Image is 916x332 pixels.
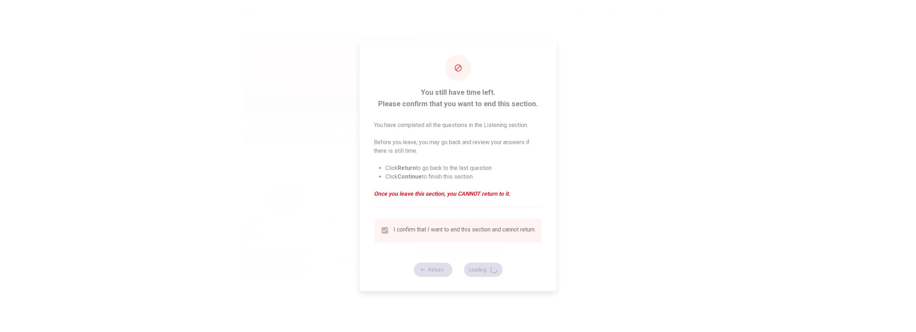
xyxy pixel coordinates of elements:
[385,164,542,172] li: Click to go back to the last question
[464,263,502,277] button: Loading
[374,138,542,155] p: Before you leave, you may go back and review your answers if there is still time.
[374,121,542,130] p: You have completed all the questions in the Listening section.
[374,87,542,109] span: You still have time left. Please confirm that you want to end this section.
[385,172,542,181] li: Click to finish this section.
[374,190,542,198] em: Once you leave this section, you CANNOT return to it.
[394,226,536,235] div: I confirm that I want to end this section and cannot return.
[414,263,452,277] button: Return
[398,165,416,171] strong: Return
[398,173,422,180] strong: Continue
